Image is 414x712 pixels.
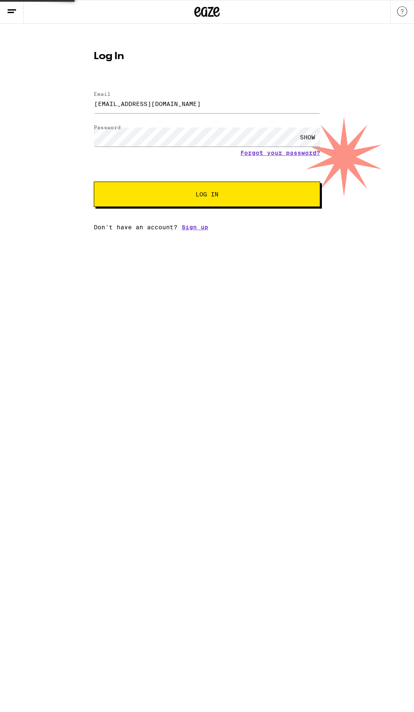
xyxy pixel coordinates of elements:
input: Email [94,94,320,113]
div: Don't have an account? [94,224,320,231]
a: Forgot your password? [240,149,320,156]
label: Password [94,125,121,130]
div: SHOW [295,128,320,147]
h1: Log In [94,52,320,62]
a: Sign up [182,224,208,231]
button: Log In [94,182,320,207]
label: Email [94,91,111,97]
span: Log In [196,191,218,197]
